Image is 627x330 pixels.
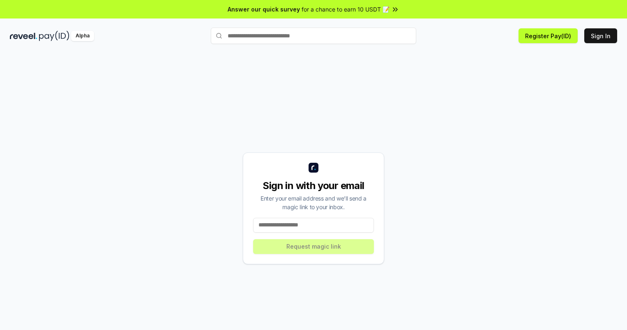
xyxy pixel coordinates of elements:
div: Alpha [71,31,94,41]
div: Sign in with your email [253,179,374,192]
img: reveel_dark [10,31,37,41]
button: Sign In [584,28,617,43]
img: pay_id [39,31,69,41]
div: Enter your email address and we’ll send a magic link to your inbox. [253,194,374,211]
img: logo_small [309,163,318,173]
span: Answer our quick survey [228,5,300,14]
button: Register Pay(ID) [519,28,578,43]
span: for a chance to earn 10 USDT 📝 [302,5,390,14]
